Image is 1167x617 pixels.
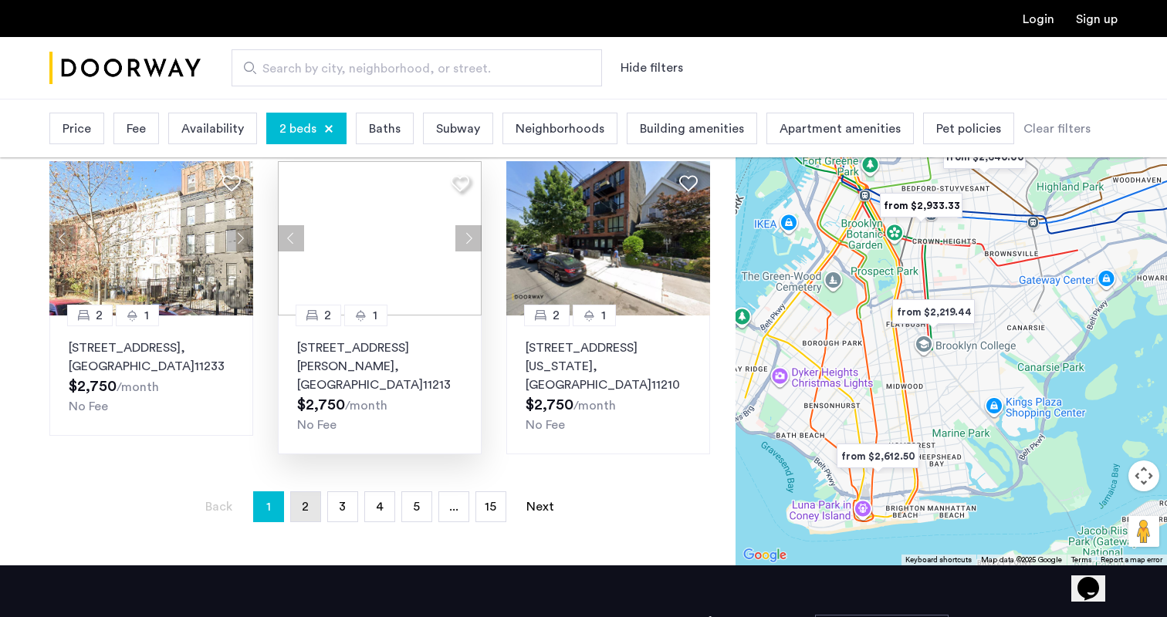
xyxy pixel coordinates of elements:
[181,120,244,138] span: Availability
[601,306,606,325] span: 1
[144,306,149,325] span: 1
[936,120,1001,138] span: Pet policies
[874,188,969,223] div: from $2,933.33
[640,120,744,138] span: Building amenities
[278,315,482,454] a: 21[STREET_ADDRESS][PERSON_NAME], [GEOGRAPHIC_DATA]11213No Fee
[63,120,91,138] span: Price
[1071,555,1121,602] iframe: chat widget
[69,339,234,376] p: [STREET_ADDRESS] 11233
[905,555,972,565] button: Keyboard shortcuts
[69,379,117,394] span: $2,750
[553,306,560,325] span: 2
[49,39,201,97] a: Cazamio Logo
[49,39,201,97] img: logo
[739,545,790,565] img: Google
[526,339,691,394] p: [STREET_ADDRESS][US_STATE] 11210
[1023,120,1091,138] div: Clear filters
[297,419,337,431] span: No Fee
[127,120,146,138] span: Fee
[1101,555,1162,565] a: Report a map error
[345,400,387,412] sub: /month
[830,439,925,474] div: from $2,612.50
[981,556,1062,564] span: Map data ©2025 Google
[739,545,790,565] a: Open this area in Google Maps (opens a new window)
[1076,13,1118,25] a: Registration
[49,225,76,251] button: Previous apartment
[49,161,253,315] img: 2016_638497927034465692.jpeg
[1023,13,1054,25] a: Login
[369,120,401,138] span: Baths
[69,400,108,413] span: No Fee
[324,306,331,325] span: 2
[525,492,556,521] a: Next
[886,295,981,329] div: from $2,219.44
[117,381,159,393] sub: /month
[49,491,710,522] nav: Pagination
[780,120,901,138] span: Apartment amenities
[373,306,377,325] span: 1
[279,120,316,138] span: 2 beds
[297,339,462,394] p: [STREET_ADDRESS][PERSON_NAME] 11213
[339,501,346,513] span: 3
[205,501,232,513] span: Back
[449,501,458,513] span: ...
[455,225,482,251] button: Next apartment
[96,306,103,325] span: 2
[516,120,604,138] span: Neighborhoods
[506,315,710,454] a: 21[STREET_ADDRESS][US_STATE], [GEOGRAPHIC_DATA]11210No Fee
[436,120,480,138] span: Subway
[262,59,559,78] span: Search by city, neighborhood, or street.
[297,397,345,413] span: $2,750
[413,501,420,513] span: 5
[376,501,384,513] span: 4
[573,400,616,412] sub: /month
[506,161,710,315] img: 2012_638591077908845679.jpeg
[1128,460,1159,491] button: Map camera controls
[526,419,565,431] span: No Fee
[1128,516,1159,547] button: Drag Pegman onto the map to open Street View
[621,59,683,77] button: Show or hide filters
[302,501,309,513] span: 2
[485,501,496,513] span: 15
[526,397,573,413] span: $2,750
[266,494,271,519] span: 1
[232,49,602,86] input: Apartment Search
[227,225,253,251] button: Next apartment
[278,225,304,251] button: Previous apartment
[49,315,253,436] a: 21[STREET_ADDRESS], [GEOGRAPHIC_DATA]11233No Fee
